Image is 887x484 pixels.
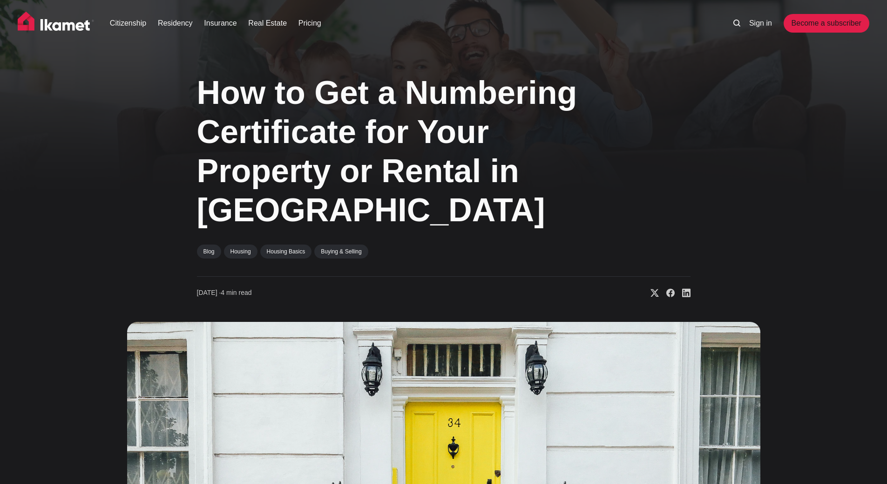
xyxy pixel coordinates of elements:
a: Share on Facebook [659,288,675,298]
time: 4 min read [197,288,252,298]
a: Share on Linkedin [675,288,691,298]
a: Buying & Selling [314,245,368,259]
a: Real Estate [248,18,287,29]
a: Housing Basics [260,245,312,259]
img: Ikamet home [18,12,94,35]
a: Insurance [204,18,237,29]
h1: How to Get a Numbering Certificate for Your Property or Rental in [GEOGRAPHIC_DATA] [197,73,597,230]
a: Pricing [298,18,321,29]
span: [DATE] ∙ [197,289,221,296]
a: Citizenship [110,18,146,29]
a: Blog [197,245,221,259]
a: Housing [224,245,257,259]
a: Become a subscriber [784,14,869,33]
a: Share on X [643,288,659,298]
a: Residency [158,18,193,29]
a: Sign in [749,18,772,29]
